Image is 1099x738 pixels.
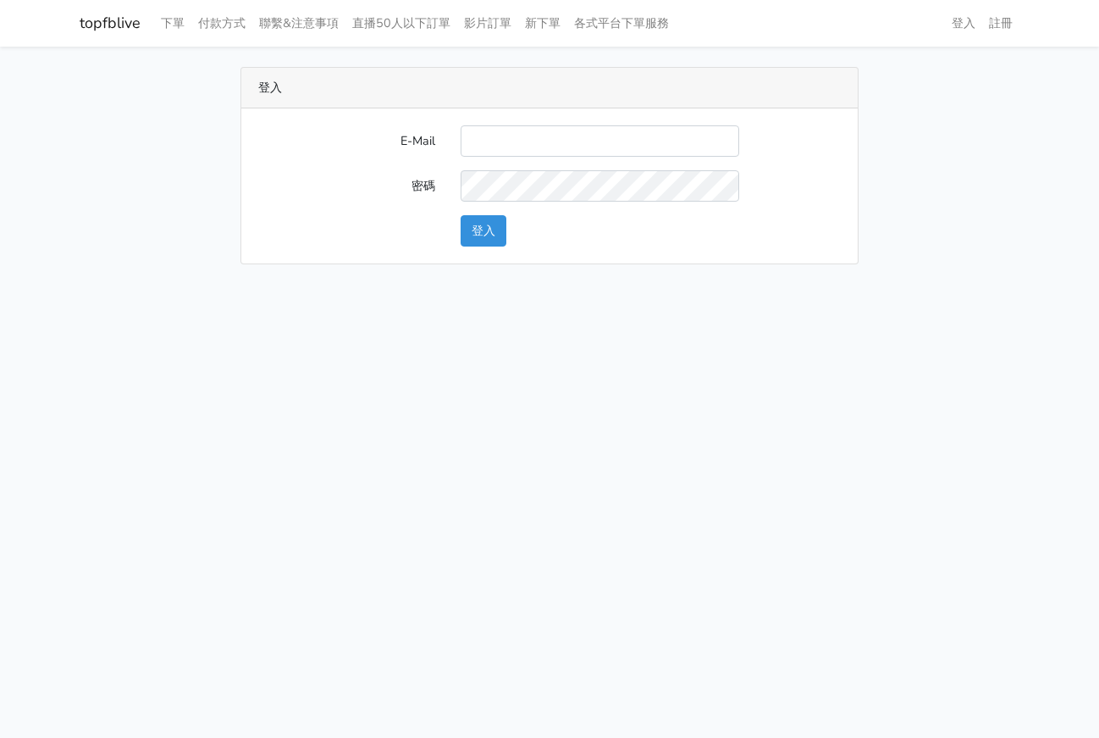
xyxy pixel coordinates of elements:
a: 付款方式 [191,7,252,40]
div: 登入 [241,68,858,108]
a: 聯繫&注意事項 [252,7,345,40]
a: 新下單 [518,7,567,40]
label: E-Mail [246,125,448,157]
a: topfblive [80,7,141,40]
a: 各式平台下單服務 [567,7,676,40]
a: 直播50人以下訂單 [345,7,457,40]
label: 密碼 [246,170,448,202]
a: 下單 [154,7,191,40]
a: 影片訂單 [457,7,518,40]
a: 登入 [945,7,982,40]
button: 登入 [461,215,506,247]
a: 註冊 [982,7,1019,40]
